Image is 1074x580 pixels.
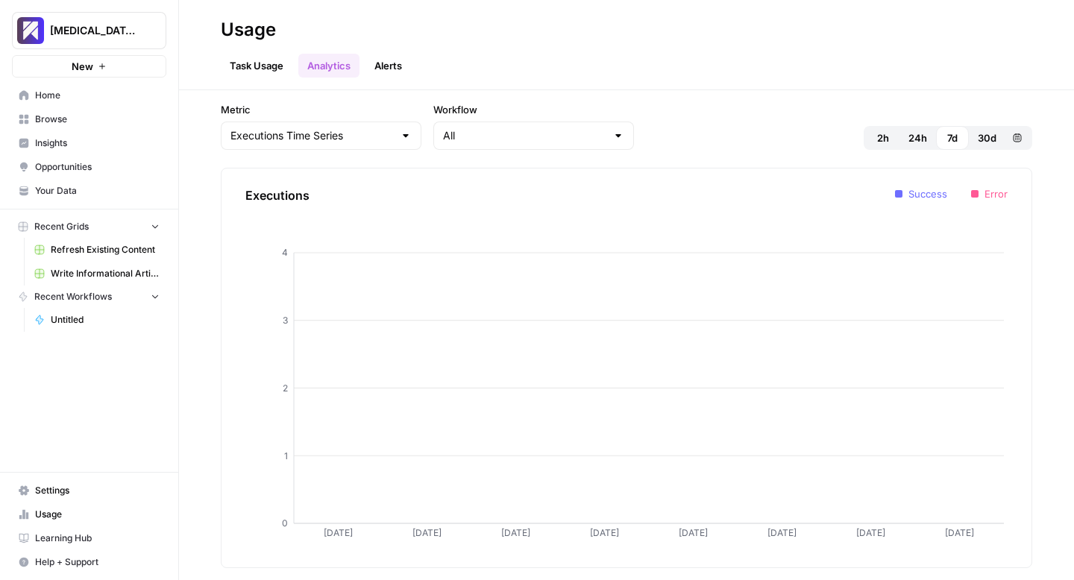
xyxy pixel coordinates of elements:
[12,179,166,203] a: Your Data
[978,130,996,145] span: 30d
[856,527,885,538] tspan: [DATE]
[221,102,421,117] label: Metric
[945,527,974,538] tspan: [DATE]
[12,526,166,550] a: Learning Hub
[51,243,160,256] span: Refresh Existing Content
[767,527,797,538] tspan: [DATE]
[969,126,1005,150] button: 30d
[230,128,394,143] input: Executions Time Series
[590,527,619,538] tspan: [DATE]
[412,527,442,538] tspan: [DATE]
[35,184,160,198] span: Your Data
[35,484,160,497] span: Settings
[17,17,44,44] img: Overjet - Test Logo
[971,186,1008,201] li: Error
[12,479,166,502] a: Settings
[34,290,112,303] span: Recent Workflows
[35,113,160,126] span: Browse
[12,83,166,107] a: Home
[35,508,160,521] span: Usage
[501,527,530,538] tspan: [DATE]
[12,286,166,308] button: Recent Workflows
[35,532,160,545] span: Learning Hub
[284,450,288,461] tspan: 1
[433,102,634,117] label: Workflow
[283,382,288,394] tspan: 2
[35,89,160,102] span: Home
[443,128,606,143] input: All
[28,238,166,262] a: Refresh Existing Content
[947,130,958,145] span: 7d
[365,54,411,78] button: Alerts
[35,160,160,174] span: Opportunities
[908,130,927,145] span: 24h
[221,18,276,42] div: Usage
[12,550,166,574] button: Help + Support
[35,555,160,569] span: Help + Support
[51,313,160,327] span: Untitled
[282,247,288,258] tspan: 4
[12,155,166,179] a: Opportunities
[72,59,93,74] span: New
[12,12,166,49] button: Workspace: Overjet - Test
[899,126,936,150] button: 24h
[34,220,89,233] span: Recent Grids
[324,527,353,538] tspan: [DATE]
[12,215,166,238] button: Recent Grids
[12,502,166,526] a: Usage
[282,517,288,529] tspan: 0
[35,136,160,150] span: Insights
[283,315,288,326] tspan: 3
[895,186,947,201] li: Success
[867,126,899,150] button: 2h
[679,527,708,538] tspan: [DATE]
[50,23,140,38] span: [MEDICAL_DATA] - Test
[51,267,160,280] span: Write Informational Article
[877,130,889,145] span: 2h
[12,107,166,131] a: Browse
[12,131,166,155] a: Insights
[28,308,166,332] a: Untitled
[28,262,166,286] a: Write Informational Article
[298,54,359,78] a: Analytics
[221,54,292,78] a: Task Usage
[12,55,166,78] button: New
